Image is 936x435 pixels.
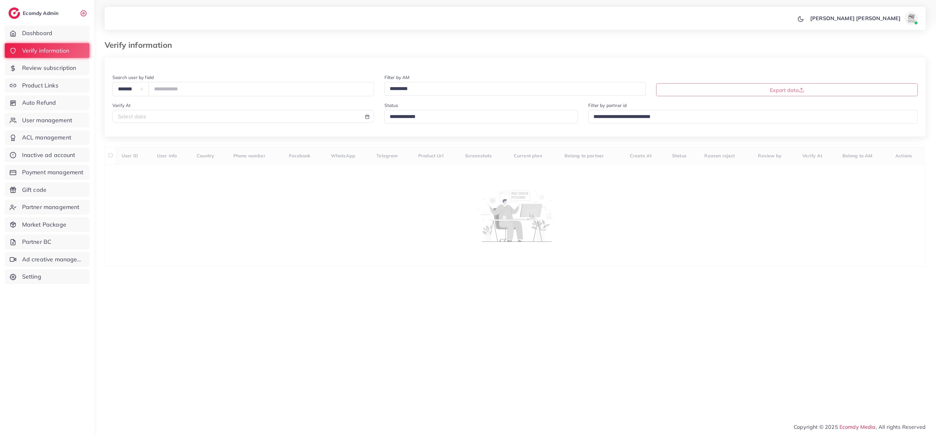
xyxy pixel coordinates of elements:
h3: Verify information [105,40,177,50]
div: Search for option [384,110,578,123]
a: Payment management [5,165,89,180]
span: Partner BC [22,238,52,246]
div: Search for option [384,82,646,95]
a: Ad creative management [5,252,89,267]
input: Search for option [387,84,638,94]
label: Verify At [112,102,131,109]
span: Gift code [22,186,46,194]
span: Export data [770,87,804,93]
span: , All rights Reserved [876,423,926,431]
label: Filter by partner id [588,102,627,109]
span: Payment management [22,168,84,177]
label: Status [384,102,398,109]
a: Product Links [5,78,89,93]
a: Review subscription [5,60,89,75]
span: Product Links [22,81,58,90]
a: User management [5,113,89,128]
span: Verify information [22,46,70,55]
span: Auto Refund [22,99,56,107]
span: Market Package [22,220,66,229]
a: Inactive ad account [5,148,89,163]
input: Search for option [387,112,570,122]
label: Search user by field [112,74,154,81]
a: Ecomdy Media [839,424,876,430]
label: Filter by AM [384,74,410,81]
button: Export data [656,83,918,96]
p: [PERSON_NAME] [PERSON_NAME] [810,14,901,22]
span: User management [22,116,72,125]
a: [PERSON_NAME] [PERSON_NAME]avatar [807,12,920,25]
a: Auto Refund [5,95,89,110]
a: Setting [5,269,89,284]
span: ACL management [22,133,71,142]
a: ACL management [5,130,89,145]
span: Review subscription [22,64,76,72]
h2: Ecomdy Admin [23,10,60,16]
img: logo [8,7,20,19]
a: Partner management [5,200,89,215]
span: Ad creative management [22,255,84,264]
span: Partner management [22,203,80,211]
a: Partner BC [5,234,89,249]
span: Inactive ad account [22,151,75,159]
img: avatar [905,12,918,25]
a: logoEcomdy Admin [8,7,60,19]
a: Market Package [5,217,89,232]
div: Search for option [588,110,918,123]
a: Dashboard [5,26,89,41]
span: Copyright © 2025 [794,423,926,431]
span: Dashboard [22,29,52,37]
a: Verify information [5,43,89,58]
span: Select date [118,113,146,120]
input: Search for option [591,112,909,122]
a: Gift code [5,182,89,197]
span: Setting [22,272,41,281]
